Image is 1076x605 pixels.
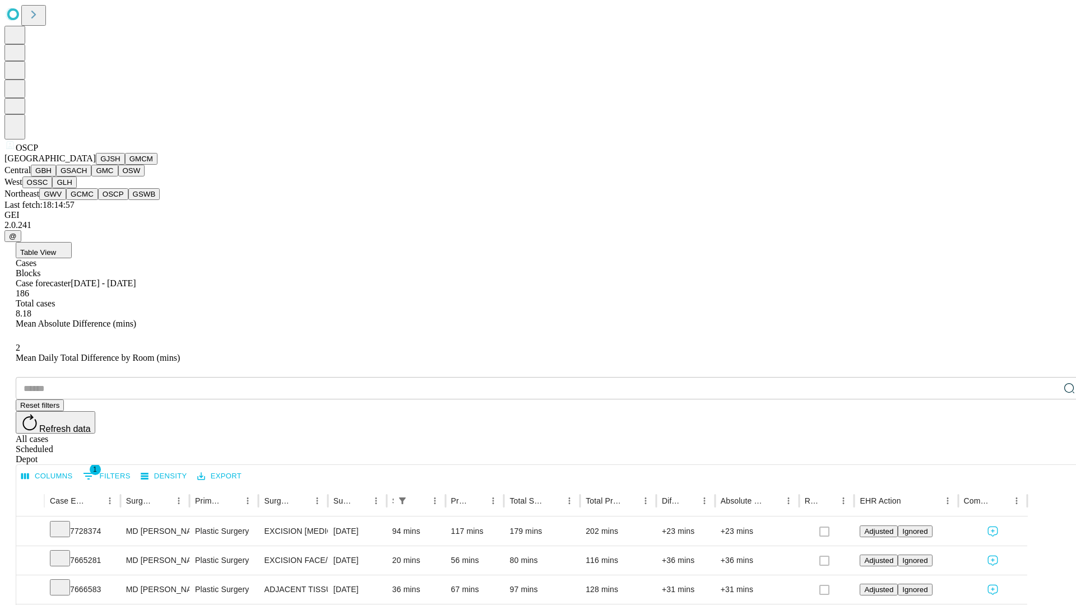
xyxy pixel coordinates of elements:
[662,496,680,505] div: Difference
[98,188,128,200] button: OSCP
[16,299,55,308] span: Total cases
[898,584,932,595] button: Ignored
[395,493,410,509] button: Show filters
[16,278,71,288] span: Case forecaster
[309,493,325,509] button: Menu
[86,493,102,509] button: Sort
[395,493,410,509] div: 1 active filter
[427,493,443,509] button: Menu
[898,525,932,537] button: Ignored
[820,493,836,509] button: Sort
[662,575,709,604] div: +31 mins
[52,176,76,188] button: GLH
[224,493,240,509] button: Sort
[194,468,244,485] button: Export
[195,496,223,505] div: Primary Service
[56,165,91,176] button: GSACH
[765,493,781,509] button: Sort
[4,230,21,242] button: @
[860,525,898,537] button: Adjusted
[638,493,653,509] button: Menu
[721,546,794,575] div: +36 mins
[586,546,651,575] div: 116 mins
[333,496,351,505] div: Surgery Date
[50,575,115,604] div: 7666583
[586,496,621,505] div: Total Predicted Duration
[91,165,118,176] button: GMC
[118,165,145,176] button: OSW
[1009,493,1024,509] button: Menu
[662,546,709,575] div: +36 mins
[126,517,184,546] div: MD [PERSON_NAME] [PERSON_NAME] Md
[294,493,309,509] button: Sort
[4,210,1072,220] div: GEI
[368,493,384,509] button: Menu
[126,496,154,505] div: Surgeon Name
[16,309,31,318] span: 8.18
[22,580,39,600] button: Expand
[333,546,381,575] div: [DATE]
[333,517,381,546] div: [DATE]
[71,278,136,288] span: [DATE] - [DATE]
[31,165,56,176] button: GBH
[509,546,574,575] div: 80 mins
[240,493,256,509] button: Menu
[138,468,190,485] button: Density
[697,493,712,509] button: Menu
[4,153,96,163] span: [GEOGRAPHIC_DATA]
[451,517,499,546] div: 117 mins
[902,585,927,594] span: Ignored
[902,556,927,565] span: Ignored
[864,527,893,536] span: Adjusted
[622,493,638,509] button: Sort
[39,188,66,200] button: GWV
[125,153,157,165] button: GMCM
[392,575,440,604] div: 36 mins
[470,493,485,509] button: Sort
[898,555,932,566] button: Ignored
[392,496,393,505] div: Scheduled In Room Duration
[22,551,39,571] button: Expand
[4,189,39,198] span: Northeast
[4,220,1072,230] div: 2.0.241
[662,517,709,546] div: +23 mins
[864,585,893,594] span: Adjusted
[993,493,1009,509] button: Sort
[964,496,992,505] div: Comments
[721,575,794,604] div: +31 mins
[264,546,322,575] div: EXCISION FACE/SCALP SUBQ TUMOR, UNDER 2 CM
[16,242,72,258] button: Table View
[171,493,187,509] button: Menu
[902,527,927,536] span: Ignored
[66,188,98,200] button: GCMC
[96,153,125,165] button: GJSH
[195,546,253,575] div: Plastic Surgery
[39,424,91,434] span: Refresh data
[195,575,253,604] div: Plastic Surgery
[721,496,764,505] div: Absolute Difference
[16,411,95,434] button: Refresh data
[392,517,440,546] div: 94 mins
[22,522,39,542] button: Expand
[126,575,184,604] div: MD [PERSON_NAME] [PERSON_NAME] Md
[353,493,368,509] button: Sort
[902,493,918,509] button: Sort
[16,288,29,298] span: 186
[333,575,381,604] div: [DATE]
[18,468,76,485] button: Select columns
[586,575,651,604] div: 128 mins
[485,493,501,509] button: Menu
[4,165,31,175] span: Central
[940,493,956,509] button: Menu
[781,493,796,509] button: Menu
[102,493,118,509] button: Menu
[546,493,562,509] button: Sort
[509,575,574,604] div: 97 mins
[90,464,101,475] span: 1
[586,517,651,546] div: 202 mins
[411,493,427,509] button: Sort
[836,493,851,509] button: Menu
[50,517,115,546] div: 7728374
[4,200,75,210] span: Last fetch: 18:14:57
[50,546,115,575] div: 7665281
